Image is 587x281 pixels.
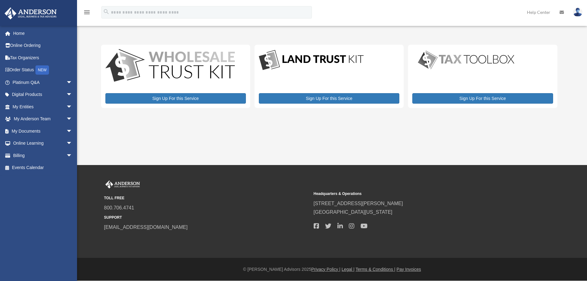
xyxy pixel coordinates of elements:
a: Tax Organizers [4,52,82,64]
img: Anderson Advisors Platinum Portal [3,7,59,19]
a: [EMAIL_ADDRESS][DOMAIN_NAME] [104,225,188,230]
img: User Pic [573,8,582,17]
a: My Anderson Teamarrow_drop_down [4,113,82,125]
a: Sign Up For this Service [259,93,399,104]
small: Headquarters & Operations [314,191,519,197]
img: taxtoolbox_new-1.webp [412,49,520,71]
a: Privacy Policy | [311,267,340,272]
small: TOLL FREE [104,195,309,201]
a: Events Calendar [4,162,82,174]
span: arrow_drop_down [66,101,79,113]
a: Terms & Conditions | [356,267,395,272]
img: LandTrust_lgo-1.jpg [259,49,364,72]
a: menu [83,11,91,16]
img: WS-Trust-Kit-lgo-1.jpg [105,49,235,83]
span: arrow_drop_down [66,137,79,150]
span: arrow_drop_down [66,125,79,138]
a: Legal | [342,267,355,272]
a: Billingarrow_drop_down [4,149,82,162]
i: menu [83,9,91,16]
a: Home [4,27,82,39]
span: arrow_drop_down [66,149,79,162]
a: Pay Invoices [397,267,421,272]
a: Digital Productsarrow_drop_down [4,89,79,101]
a: Sign Up For this Service [412,93,553,104]
a: Order StatusNEW [4,64,82,76]
span: arrow_drop_down [66,76,79,89]
div: © [PERSON_NAME] Advisors 2025 [77,266,587,273]
small: SUPPORT [104,214,309,221]
img: Anderson Advisors Platinum Portal [104,180,141,188]
span: arrow_drop_down [66,89,79,101]
div: NEW [35,65,49,75]
a: Sign Up For this Service [105,93,246,104]
a: Online Learningarrow_drop_down [4,137,82,150]
a: My Documentsarrow_drop_down [4,125,82,137]
a: 800.706.4741 [104,205,134,210]
a: Platinum Q&Aarrow_drop_down [4,76,82,89]
a: [STREET_ADDRESS][PERSON_NAME] [314,201,403,206]
span: arrow_drop_down [66,113,79,126]
a: [GEOGRAPHIC_DATA][US_STATE] [314,209,393,215]
a: Online Ordering [4,39,82,52]
a: My Entitiesarrow_drop_down [4,101,82,113]
i: search [103,8,110,15]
